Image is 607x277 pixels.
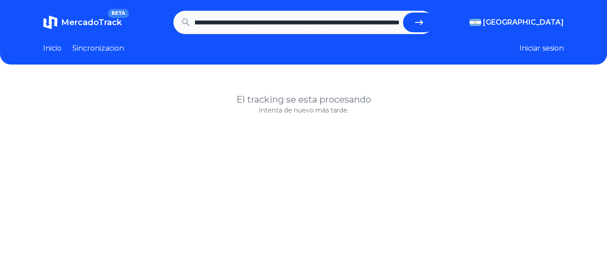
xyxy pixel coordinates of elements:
button: Iniciar sesion [519,43,564,54]
span: [GEOGRAPHIC_DATA] [483,17,564,28]
a: MercadoTrackBETA [43,15,122,30]
img: Argentina [470,19,481,26]
h1: El tracking se esta procesando [43,93,564,106]
a: Inicio [43,43,62,54]
a: Sincronizacion [72,43,124,54]
p: Intenta de nuevo más tarde. [43,106,564,115]
span: MercadoTrack [61,17,122,27]
span: BETA [108,9,129,18]
img: MercadoTrack [43,15,58,30]
button: [GEOGRAPHIC_DATA] [470,17,564,28]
